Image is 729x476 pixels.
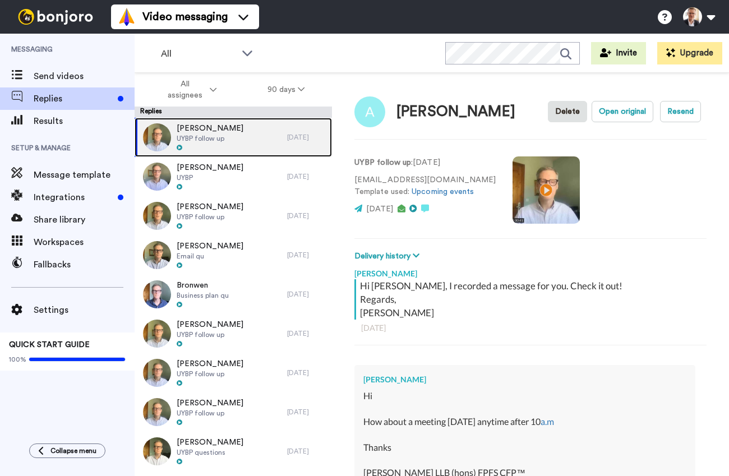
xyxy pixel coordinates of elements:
[142,9,228,25] span: Video messaging
[177,398,243,409] span: [PERSON_NAME]
[177,134,243,143] span: UYBP follow up
[34,168,135,182] span: Message template
[34,303,135,317] span: Settings
[177,358,243,369] span: [PERSON_NAME]
[135,235,332,275] a: [PERSON_NAME]Email qu[DATE]
[143,398,171,426] img: 81d75047-4736-494b-a41e-a1c748241d51-thumb.jpg
[137,74,242,105] button: All assignees
[34,70,135,83] span: Send videos
[135,196,332,235] a: [PERSON_NAME]UYBP follow up[DATE]
[354,157,496,169] p: : [DATE]
[177,173,243,182] span: UYBP
[242,80,330,100] button: 90 days
[143,123,171,151] img: 4d057da7-8e97-4498-b4f2-ccea796c01f7-thumb.jpg
[50,446,96,455] span: Collapse menu
[9,341,90,349] span: QUICK START GUIDE
[660,101,701,122] button: Resend
[135,275,332,314] a: BronwenBusiness plan qu[DATE]
[287,329,326,338] div: [DATE]
[591,42,646,64] button: Invite
[143,163,171,191] img: 8343f210-f354-45b0-9b79-e15558865b0d-thumb.jpg
[287,447,326,456] div: [DATE]
[412,188,474,196] a: Upcoming events
[135,353,332,392] a: [PERSON_NAME]UYBP follow up[DATE]
[29,443,105,458] button: Collapse menu
[177,280,229,291] span: Bronwen
[354,250,423,262] button: Delivery history
[287,133,326,142] div: [DATE]
[34,92,113,105] span: Replies
[143,280,171,308] img: 4d036e7b-7612-4704-ab83-287bf095bdc8-thumb.jpg
[135,107,332,118] div: Replies
[592,101,653,122] button: Open original
[34,235,135,249] span: Workspaces
[177,123,243,134] span: [PERSON_NAME]
[118,8,136,26] img: vm-color.svg
[366,205,393,213] span: [DATE]
[287,408,326,417] div: [DATE]
[143,437,171,465] img: dc75c52d-33e9-4c56-8d9d-c1356329a9d2-thumb.jpg
[135,392,332,432] a: [PERSON_NAME]UYBP follow up[DATE]
[13,9,98,25] img: bj-logo-header-white.svg
[361,322,700,334] div: [DATE]
[161,47,236,61] span: All
[354,96,385,127] img: Image of Andrew Day
[34,213,135,227] span: Share library
[9,355,26,364] span: 100%
[177,212,243,221] span: UYBP follow up
[34,191,113,204] span: Integrations
[177,252,243,261] span: Email qu
[177,241,243,252] span: [PERSON_NAME]
[177,330,243,339] span: UYBP follow up
[363,374,686,385] div: [PERSON_NAME]
[34,114,135,128] span: Results
[548,101,587,122] button: Delete
[354,159,411,167] strong: UYBP follow up
[177,201,243,212] span: [PERSON_NAME]
[34,258,135,271] span: Fallbacks
[135,432,332,471] a: [PERSON_NAME]UYBP questions[DATE]
[657,42,722,64] button: Upgrade
[177,291,229,300] span: Business plan qu
[135,157,332,196] a: [PERSON_NAME]UYBP[DATE]
[143,241,171,269] img: 6219862e-4e90-4a14-aedf-d3925a679173-thumb.jpg
[287,368,326,377] div: [DATE]
[162,78,207,101] span: All assignees
[177,409,243,418] span: UYBP follow up
[177,369,243,378] span: UYBP follow up
[177,162,243,173] span: [PERSON_NAME]
[354,262,707,279] div: [PERSON_NAME]
[143,320,171,348] img: 77aa521c-1c69-481c-b6ff-75f12e7db589-thumb.jpg
[354,174,496,198] p: [EMAIL_ADDRESS][DOMAIN_NAME] Template used:
[541,416,554,427] a: a.m
[287,211,326,220] div: [DATE]
[177,437,243,448] span: [PERSON_NAME]
[287,251,326,260] div: [DATE]
[177,319,243,330] span: [PERSON_NAME]
[135,314,332,353] a: [PERSON_NAME]UYBP follow up[DATE]
[287,172,326,181] div: [DATE]
[143,359,171,387] img: 24aa6180-da43-4975-97eb-6a72442a14e5-thumb.jpg
[177,448,243,457] span: UYBP questions
[360,279,704,320] div: Hi [PERSON_NAME], I recorded a message for you. Check it out! Regards, [PERSON_NAME]
[135,118,332,157] a: [PERSON_NAME]UYBP follow up[DATE]
[287,290,326,299] div: [DATE]
[396,104,515,120] div: [PERSON_NAME]
[143,202,171,230] img: 8f221b02-a48b-4710-a224-207cb406b554-thumb.jpg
